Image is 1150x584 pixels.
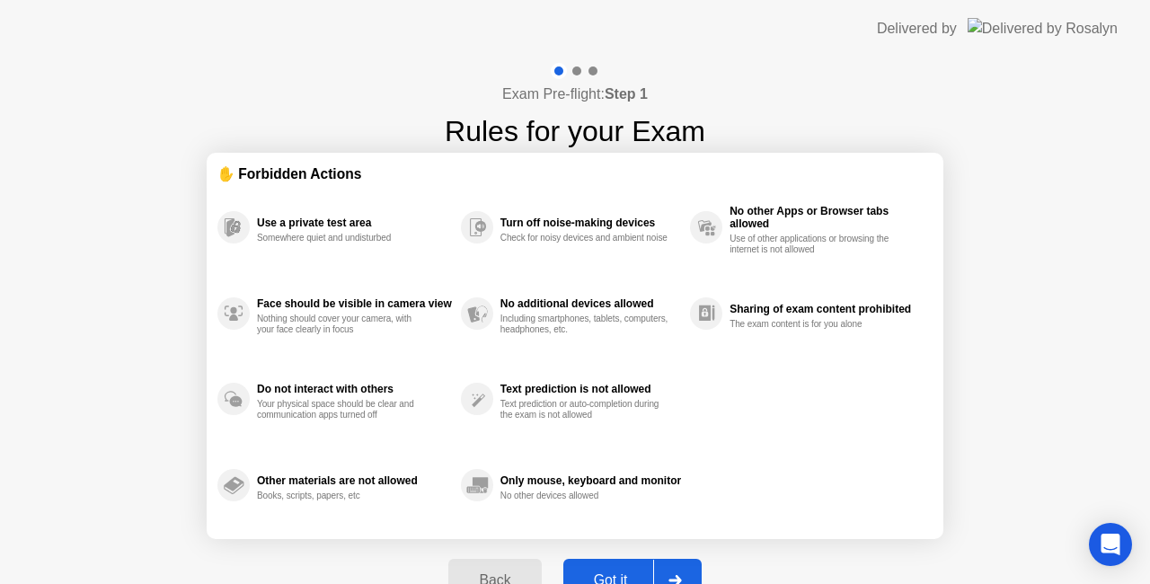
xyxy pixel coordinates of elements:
[500,297,681,310] div: No additional devices allowed
[445,110,705,153] h1: Rules for your Exam
[500,383,681,395] div: Text prediction is not allowed
[968,18,1118,39] img: Delivered by Rosalyn
[257,474,452,487] div: Other materials are not allowed
[605,86,648,102] b: Step 1
[500,217,681,229] div: Turn off noise-making devices
[500,474,681,487] div: Only mouse, keyboard and monitor
[500,399,670,420] div: Text prediction or auto-completion during the exam is not allowed
[730,319,899,330] div: The exam content is for you alone
[257,233,427,243] div: Somewhere quiet and undisturbed
[730,303,924,315] div: Sharing of exam content prohibited
[877,18,957,40] div: Delivered by
[257,217,452,229] div: Use a private test area
[730,205,924,230] div: No other Apps or Browser tabs allowed
[1089,523,1132,566] div: Open Intercom Messenger
[257,297,452,310] div: Face should be visible in camera view
[500,233,670,243] div: Check for noisy devices and ambient noise
[257,383,452,395] div: Do not interact with others
[500,491,670,501] div: No other devices allowed
[217,164,933,184] div: ✋ Forbidden Actions
[257,314,427,335] div: Nothing should cover your camera, with your face clearly in focus
[257,399,427,420] div: Your physical space should be clear and communication apps turned off
[257,491,427,501] div: Books, scripts, papers, etc
[500,314,670,335] div: Including smartphones, tablets, computers, headphones, etc.
[502,84,648,105] h4: Exam Pre-flight:
[730,234,899,255] div: Use of other applications or browsing the internet is not allowed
